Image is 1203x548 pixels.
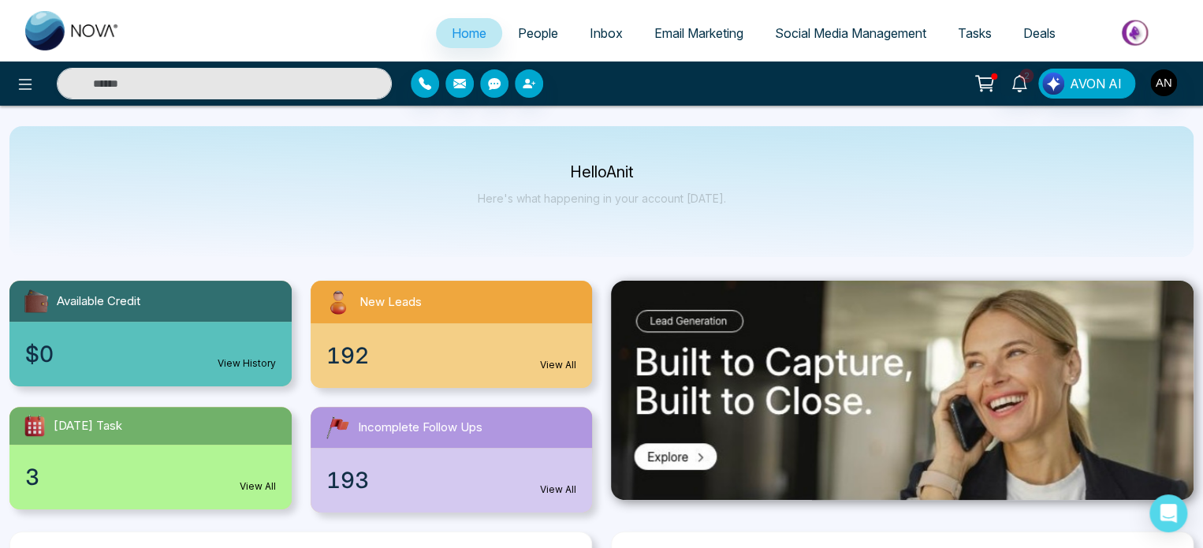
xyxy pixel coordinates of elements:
[654,25,743,41] span: Email Marketing
[478,192,726,205] p: Here's what happening in your account [DATE].
[775,25,926,41] span: Social Media Management
[452,25,486,41] span: Home
[326,339,369,372] span: 192
[359,293,422,311] span: New Leads
[611,281,1194,500] img: .
[478,166,726,179] p: Hello Anit
[240,479,276,494] a: View All
[301,407,602,513] a: Incomplete Follow Ups193View All
[1149,494,1187,532] div: Open Intercom Messenger
[301,281,602,388] a: New Leads192View All
[1007,18,1071,48] a: Deals
[540,483,576,497] a: View All
[358,419,482,437] span: Incomplete Follow Ups
[1150,69,1177,96] img: User Avatar
[323,413,352,442] img: followUps.svg
[25,460,39,494] span: 3
[502,18,574,48] a: People
[540,358,576,372] a: View All
[518,25,558,41] span: People
[436,18,502,48] a: Home
[57,293,140,311] span: Available Credit
[1070,74,1122,93] span: AVON AI
[1023,25,1056,41] span: Deals
[323,287,353,317] img: newLeads.svg
[639,18,759,48] a: Email Marketing
[1038,69,1135,99] button: AVON AI
[942,18,1007,48] a: Tasks
[574,18,639,48] a: Inbox
[218,356,276,371] a: View History
[1042,73,1064,95] img: Lead Flow
[759,18,942,48] a: Social Media Management
[1019,69,1034,83] span: 2
[1079,15,1194,50] img: Market-place.gif
[22,413,47,438] img: todayTask.svg
[1000,69,1038,96] a: 2
[54,417,122,435] span: [DATE] Task
[590,25,623,41] span: Inbox
[22,287,50,315] img: availableCredit.svg
[958,25,992,41] span: Tasks
[25,337,54,371] span: $0
[326,464,369,497] span: 193
[25,11,120,50] img: Nova CRM Logo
